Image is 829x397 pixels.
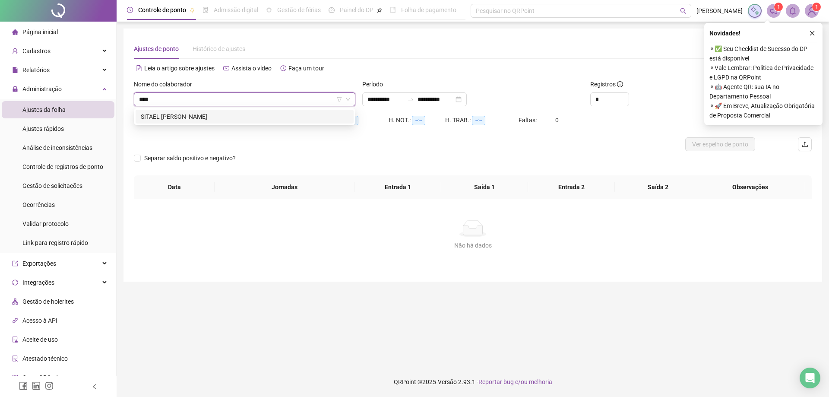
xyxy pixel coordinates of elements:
footer: QRPoint © 2025 - 2.93.1 - [117,367,829,397]
span: pushpin [190,8,195,13]
span: Leia o artigo sobre ajustes [144,65,215,72]
span: sun [266,7,272,13]
span: Ocorrências [22,201,55,208]
span: info-circle [617,81,623,87]
span: book [390,7,396,13]
span: Relatórios [22,67,50,73]
span: apartment [12,299,18,305]
span: api [12,318,18,324]
span: pushpin [377,8,382,13]
div: HE 3: [332,115,389,125]
span: Registros [590,79,623,89]
span: Assista o vídeo [231,65,272,72]
span: Atestado técnico [22,355,68,362]
label: Período [362,79,389,89]
span: Gestão de férias [277,6,321,13]
span: Gerar QRCode [22,374,61,381]
span: Administração [22,86,62,92]
th: Observações [695,175,805,199]
span: linkedin [32,381,41,390]
span: user-add [12,48,18,54]
span: Acesso à API [22,317,57,324]
span: Separar saldo positivo e negativo? [141,153,239,163]
span: bell [789,7,797,15]
th: Saída 1 [441,175,528,199]
span: Link para registro rápido [22,239,88,246]
span: Observações [702,182,798,192]
span: file [12,67,18,73]
sup: 1 [774,3,783,11]
span: filter [337,97,342,102]
span: 0 [555,117,559,124]
div: SITAEL [PERSON_NAME] [141,112,348,121]
span: Faça um tour [288,65,324,72]
span: [PERSON_NAME] [696,6,743,16]
sup: Atualize o seu contato no menu Meus Dados [812,3,821,11]
span: solution [12,356,18,362]
span: Ajustes de ponto [134,45,179,52]
span: Gestão de solicitações [22,182,82,189]
span: Página inicial [22,29,58,35]
span: notification [770,7,778,15]
span: close [809,30,815,36]
button: Ver espelho de ponto [685,137,755,151]
span: swap-right [407,96,414,103]
span: file-done [203,7,209,13]
span: dashboard [329,7,335,13]
span: Faltas: [519,117,538,124]
span: Exportações [22,260,56,267]
th: Entrada 2 [528,175,615,199]
span: audit [12,337,18,343]
div: H. TRAB.: [445,115,519,125]
span: left [92,384,98,390]
span: export [12,260,18,267]
span: Reportar bug e/ou melhoria [478,378,552,385]
span: lock [12,86,18,92]
div: Não há dados [144,241,801,250]
span: facebook [19,381,28,390]
span: Painel do DP [340,6,373,13]
span: Controle de ponto [138,6,186,13]
span: file-text [136,65,142,71]
span: clock-circle [127,7,133,13]
span: down [345,97,351,102]
span: history [280,65,286,71]
span: Gestão de holerites [22,298,74,305]
span: Histórico de ajustes [193,45,245,52]
th: Saída 2 [615,175,702,199]
span: --:-- [412,116,425,125]
span: ⚬ ✅ Seu Checklist de Sucesso do DP está disponível [709,44,817,63]
span: sync [12,279,18,286]
th: Entrada 1 [354,175,441,199]
span: Aceite de uso [22,336,58,343]
span: Controle de registros de ponto [22,163,103,170]
span: to [407,96,414,103]
img: 59777 [805,4,818,17]
span: --:-- [472,116,485,125]
span: 1 [815,4,818,10]
img: sparkle-icon.fc2bf0ac1784a2077858766a79e2daf3.svg [750,6,759,16]
label: Nome do colaborador [134,79,198,89]
span: Folha de pagamento [401,6,456,13]
span: search [680,8,687,14]
span: Integrações [22,279,54,286]
div: Open Intercom Messenger [800,368,820,388]
span: ⚬ 🚀 Em Breve, Atualização Obrigatória de Proposta Comercial [709,101,817,120]
th: Data [134,175,215,199]
span: Ajustes rápidos [22,125,64,132]
span: Versão [438,378,457,385]
div: H. NOT.: [389,115,445,125]
span: ⚬ 🤖 Agente QR: sua IA no Departamento Pessoal [709,82,817,101]
span: youtube [223,65,229,71]
span: 1 [777,4,780,10]
span: Ajustes da folha [22,106,66,113]
span: ⚬ Vale Lembrar: Política de Privacidade e LGPD na QRPoint [709,63,817,82]
span: upload [801,141,808,148]
th: Jornadas [215,175,354,199]
span: Validar protocolo [22,220,69,227]
span: Cadastros [22,48,51,54]
div: SITAEL CHAVAHIAH DOS SANTOS [136,110,354,124]
span: instagram [45,381,54,390]
span: Admissão digital [214,6,258,13]
span: Análise de inconsistências [22,144,92,151]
